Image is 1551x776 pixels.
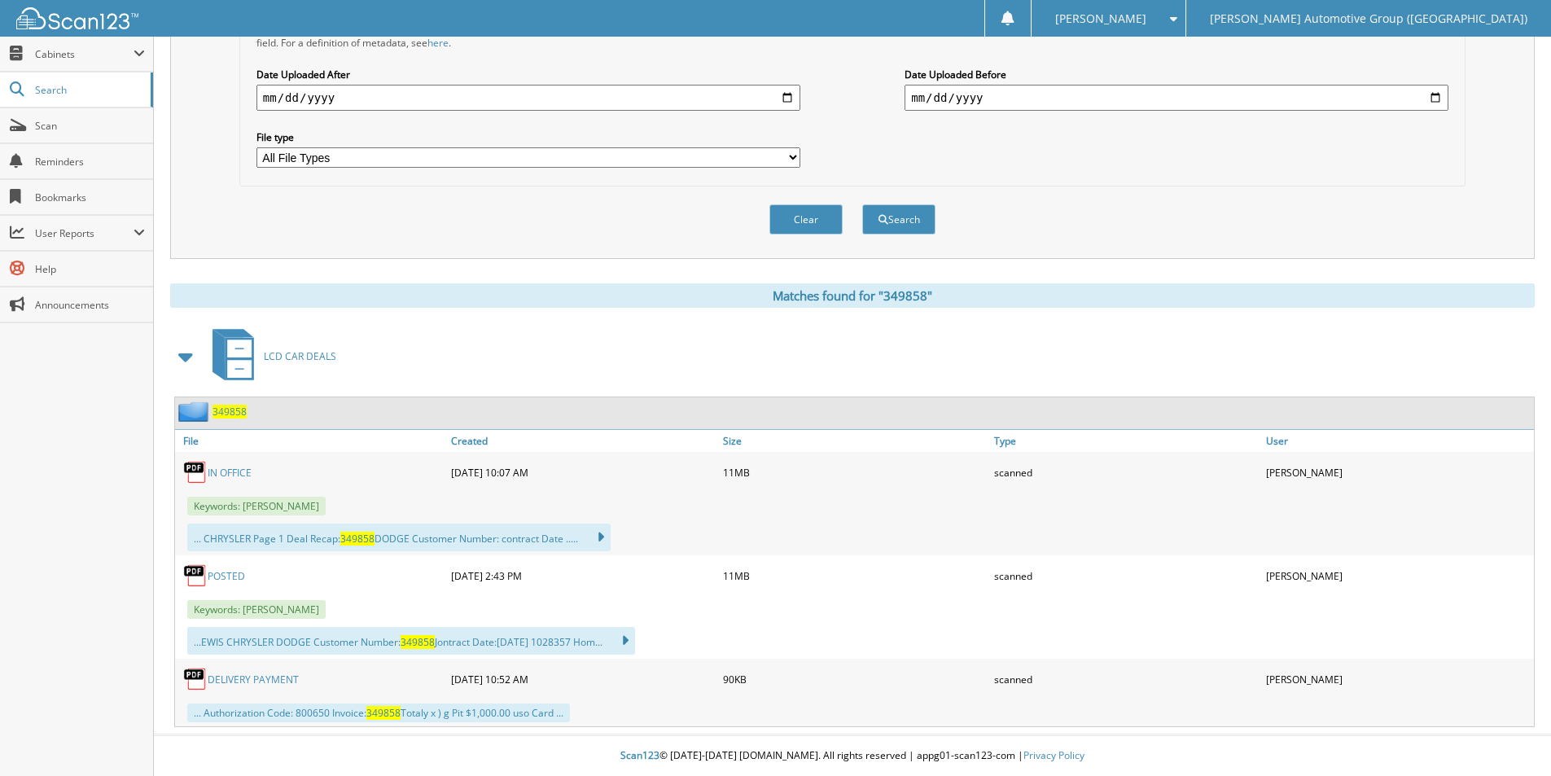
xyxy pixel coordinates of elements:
span: Keywords: [PERSON_NAME] [187,600,326,619]
div: ... CHRYSLER Page 1 Deal Recap: DODGE Customer Number: contract Date ..... [187,524,611,551]
a: User [1262,430,1534,452]
a: here [427,36,449,50]
img: folder2.png [178,401,212,422]
span: [PERSON_NAME] Automotive Group ([GEOGRAPHIC_DATA]) [1210,14,1527,24]
a: LCD CAR DEALS [203,324,336,388]
span: Scan [35,119,145,133]
a: IN OFFICE [208,466,252,480]
div: scanned [990,456,1262,489]
span: Keywords: [PERSON_NAME] [187,497,326,515]
span: Search [35,83,142,97]
label: File type [256,130,800,144]
div: [DATE] 2:43 PM [447,559,719,592]
span: Help [35,262,145,276]
div: [PERSON_NAME] [1262,663,1534,695]
div: Matches found for "349858" [170,283,1535,308]
div: [DATE] 10:07 AM [447,456,719,489]
label: Date Uploaded After [256,68,800,81]
div: [PERSON_NAME] [1262,456,1534,489]
a: Size [719,430,991,452]
div: scanned [990,559,1262,592]
a: POSTED [208,569,245,583]
a: Type [990,430,1262,452]
img: scan123-logo-white.svg [16,7,138,29]
span: Bookmarks [35,191,145,204]
a: Created [447,430,719,452]
img: PDF.png [183,460,208,484]
div: ...EWIS CHRYSLER DODGE Customer Number: Jontract Date:[DATE] 1028357 Hom... [187,627,635,655]
div: [PERSON_NAME] [1262,559,1534,592]
span: 349858 [366,706,401,720]
div: 11MB [719,559,991,592]
label: Date Uploaded Before [905,68,1448,81]
img: PDF.png [183,563,208,588]
span: Reminders [35,155,145,169]
a: DELIVERY PAYMENT [208,673,299,686]
div: [DATE] 10:52 AM [447,663,719,695]
span: User Reports [35,226,134,240]
a: 349858 [212,405,247,419]
span: 349858 [401,635,435,649]
input: start [256,85,800,111]
span: 349858 [340,532,375,546]
span: Scan123 [620,748,659,762]
span: Cabinets [35,47,134,61]
div: © [DATE]-[DATE] [DOMAIN_NAME]. All rights reserved | appg01-scan123-com | [154,736,1551,776]
input: end [905,85,1448,111]
a: File [175,430,447,452]
div: scanned [990,663,1262,695]
iframe: Chat Widget [1470,698,1551,776]
button: Clear [769,204,843,235]
button: Search [862,204,935,235]
div: ... Authorization Code: 800650 Invoice: Totaly x ) g Pit $1,000.00 uso Card ... [187,704,570,722]
span: Announcements [35,298,145,312]
div: 11MB [719,456,991,489]
span: [PERSON_NAME] [1055,14,1146,24]
span: LCD CAR DEALS [264,349,336,363]
div: 90KB [719,663,991,695]
a: Privacy Policy [1023,748,1084,762]
img: PDF.png [183,667,208,691]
